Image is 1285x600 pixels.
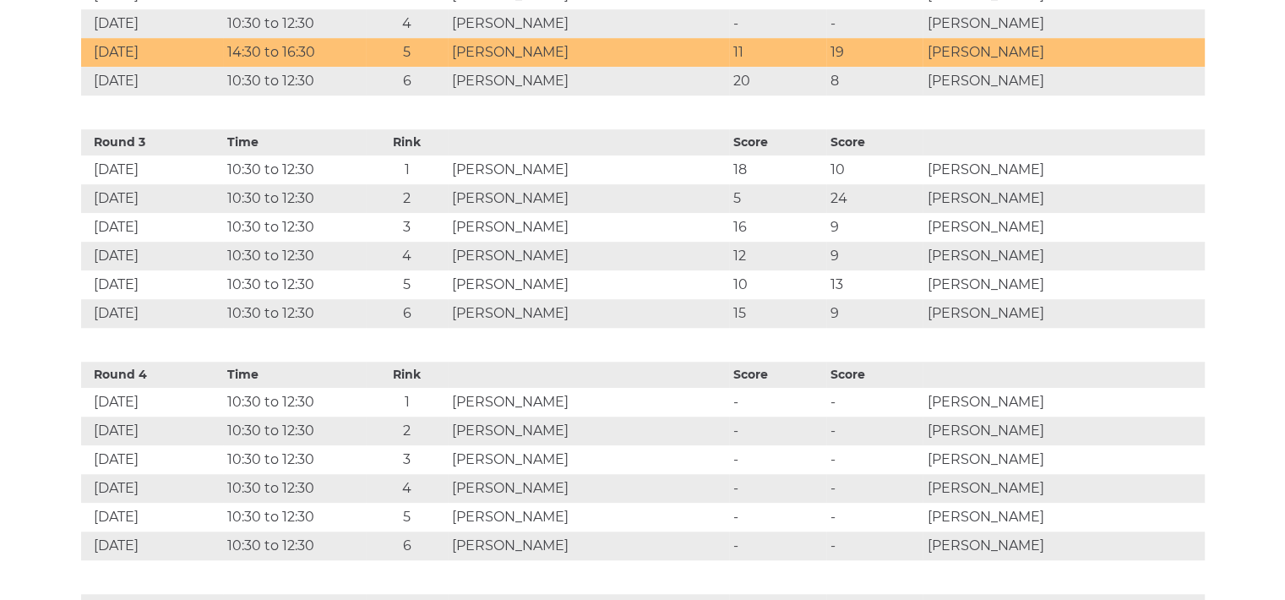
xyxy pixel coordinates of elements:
th: Time [223,129,366,155]
td: - [826,474,923,503]
td: [PERSON_NAME] [923,184,1204,213]
td: 9 [826,299,923,328]
td: 5 [366,38,448,67]
td: [PERSON_NAME] [923,38,1204,67]
td: - [729,503,826,532]
td: 4 [366,9,448,38]
td: [PERSON_NAME] [448,184,729,213]
td: [PERSON_NAME] [923,213,1204,242]
td: - [826,503,923,532]
td: 14:30 to 16:30 [223,38,366,67]
td: 10:30 to 12:30 [223,67,366,95]
td: [PERSON_NAME] [448,38,729,67]
th: Time [223,362,366,388]
th: Round 3 [81,129,224,155]
td: 4 [366,474,448,503]
td: 10 [729,270,826,299]
td: 10:30 to 12:30 [223,532,366,560]
td: [PERSON_NAME] [923,155,1204,184]
th: Score [729,129,826,155]
td: 8 [826,67,923,95]
td: [DATE] [81,417,224,445]
td: [PERSON_NAME] [448,9,729,38]
td: 9 [826,242,923,270]
td: 3 [366,213,448,242]
td: [PERSON_NAME] [448,474,729,503]
td: 10:30 to 12:30 [223,503,366,532]
td: - [826,9,923,38]
td: 5 [366,503,448,532]
td: [DATE] [81,38,224,67]
td: [PERSON_NAME] [448,242,729,270]
td: - [729,474,826,503]
td: [PERSON_NAME] [448,299,729,328]
td: [DATE] [81,503,224,532]
td: [DATE] [81,242,224,270]
td: - [729,9,826,38]
td: [PERSON_NAME] [923,503,1204,532]
td: 24 [826,184,923,213]
td: 5 [729,184,826,213]
td: [PERSON_NAME] [448,270,729,299]
td: 10:30 to 12:30 [223,213,366,242]
td: [DATE] [81,445,224,474]
th: Rink [366,129,448,155]
th: Score [826,129,923,155]
td: 10:30 to 12:30 [223,417,366,445]
td: [DATE] [81,155,224,184]
td: 13 [826,270,923,299]
td: 18 [729,155,826,184]
td: [PERSON_NAME] [923,445,1204,474]
td: [DATE] [81,474,224,503]
td: [PERSON_NAME] [923,242,1204,270]
td: 19 [826,38,923,67]
td: 10:30 to 12:30 [223,445,366,474]
td: [PERSON_NAME] [448,155,729,184]
td: - [729,532,826,560]
td: [PERSON_NAME] [448,417,729,445]
td: 10:30 to 12:30 [223,474,366,503]
td: 10:30 to 12:30 [223,299,366,328]
td: 3 [366,445,448,474]
td: 10 [826,155,923,184]
td: 10:30 to 12:30 [223,9,366,38]
td: 1 [366,155,448,184]
td: - [826,532,923,560]
td: - [826,388,923,417]
td: [PERSON_NAME] [448,445,729,474]
th: Round 4 [81,362,224,388]
td: [PERSON_NAME] [923,270,1204,299]
td: [DATE] [81,388,224,417]
td: 20 [729,67,826,95]
td: [PERSON_NAME] [923,474,1204,503]
td: 10:30 to 12:30 [223,242,366,270]
td: 10:30 to 12:30 [223,155,366,184]
td: 5 [366,270,448,299]
td: - [826,417,923,445]
td: [PERSON_NAME] [448,67,729,95]
td: 6 [366,299,448,328]
th: Score [729,362,826,388]
td: 15 [729,299,826,328]
td: 12 [729,242,826,270]
td: [PERSON_NAME] [923,299,1204,328]
th: Score [826,362,923,388]
td: 6 [366,67,448,95]
td: 6 [366,532,448,560]
td: [DATE] [81,9,224,38]
td: - [729,445,826,474]
th: Rink [366,362,448,388]
td: - [826,445,923,474]
td: [PERSON_NAME] [448,213,729,242]
td: [PERSON_NAME] [923,388,1204,417]
td: [DATE] [81,67,224,95]
td: 1 [366,388,448,417]
td: 10:30 to 12:30 [223,388,366,417]
td: [PERSON_NAME] [448,532,729,560]
td: [PERSON_NAME] [923,9,1204,38]
td: 11 [729,38,826,67]
td: [DATE] [81,270,224,299]
td: - [729,417,826,445]
td: 9 [826,213,923,242]
td: [PERSON_NAME] [923,417,1204,445]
